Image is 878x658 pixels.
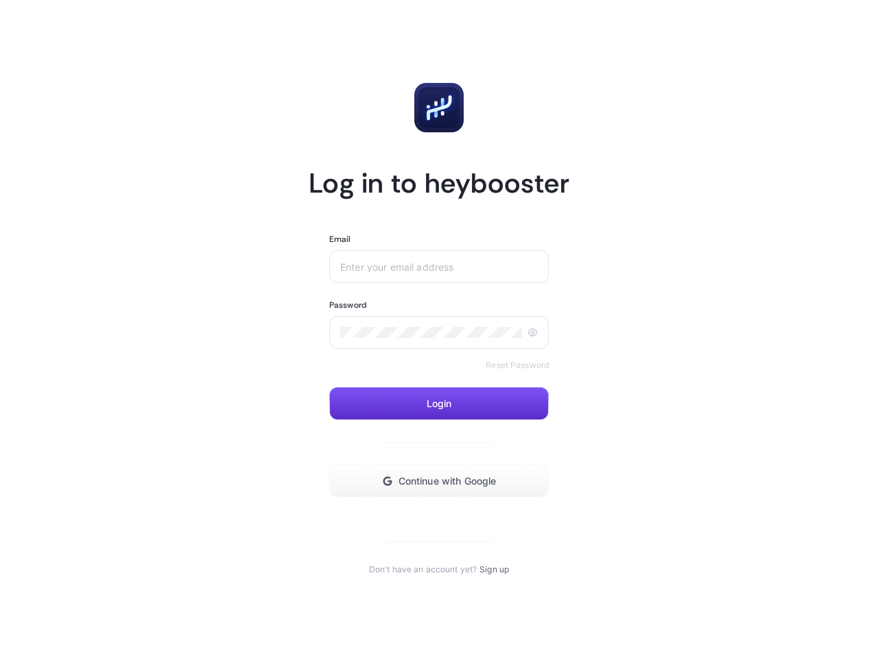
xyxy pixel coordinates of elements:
a: Sign up [479,564,509,575]
input: Enter your email address [340,261,538,272]
span: Continue with Google [399,476,497,487]
button: Login [329,387,549,420]
label: Password [329,300,366,310]
label: Email [329,234,351,245]
span: Don't have an account yet? [369,564,477,575]
h1: Log in to heybooster [309,165,569,201]
a: Reset Password [486,360,549,371]
span: Login [427,398,452,409]
button: Continue with Google [329,465,549,498]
